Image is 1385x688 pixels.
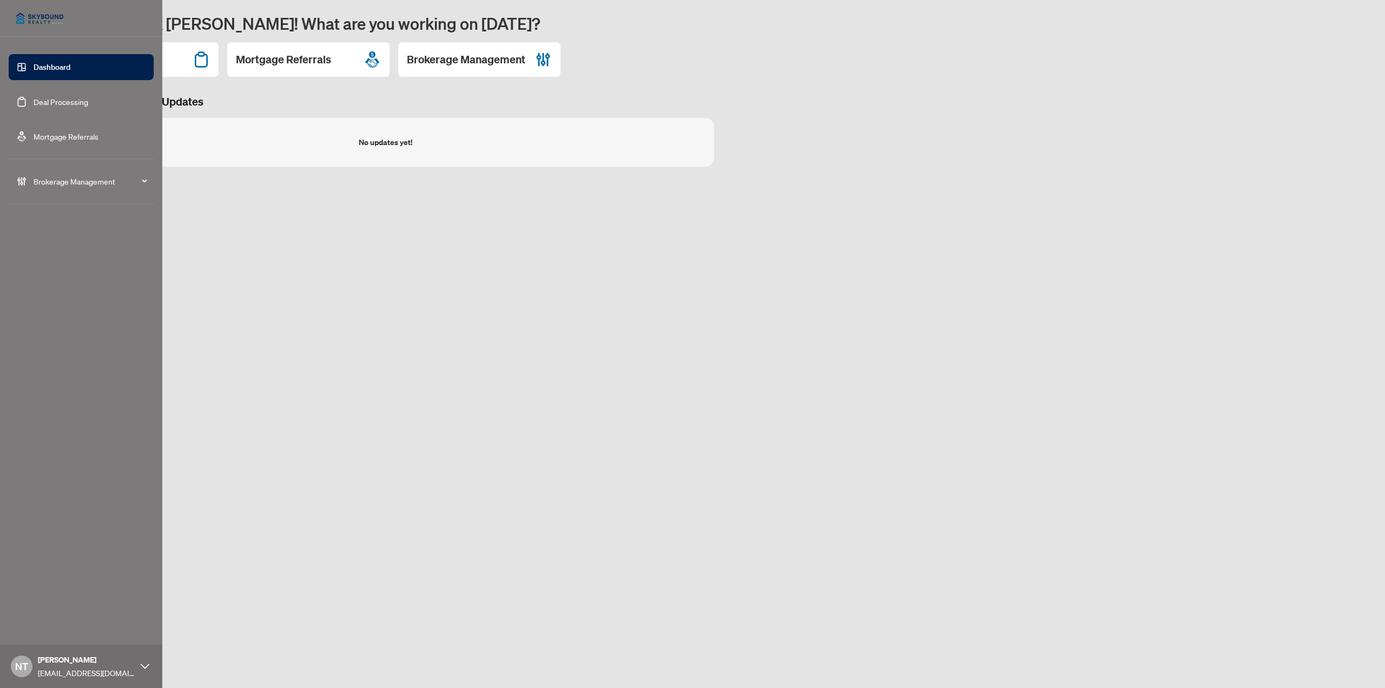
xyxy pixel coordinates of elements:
[34,175,146,187] span: Brokerage Management
[56,13,1372,34] h1: Welcome back [PERSON_NAME]! What are you working on [DATE]?
[34,97,88,107] a: Deal Processing
[1342,650,1374,683] button: Open asap
[34,132,98,141] a: Mortgage Referrals
[407,52,525,67] h2: Brokerage Management
[15,659,28,674] span: NT
[34,62,70,72] a: Dashboard
[38,654,135,666] span: [PERSON_NAME]
[359,136,412,148] div: No updates yet!
[236,52,331,67] h2: Mortgage Referrals
[9,5,71,31] img: logo
[38,667,135,679] span: [EMAIL_ADDRESS][DOMAIN_NAME]
[56,94,1372,109] h3: Brokerage & Industry Updates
